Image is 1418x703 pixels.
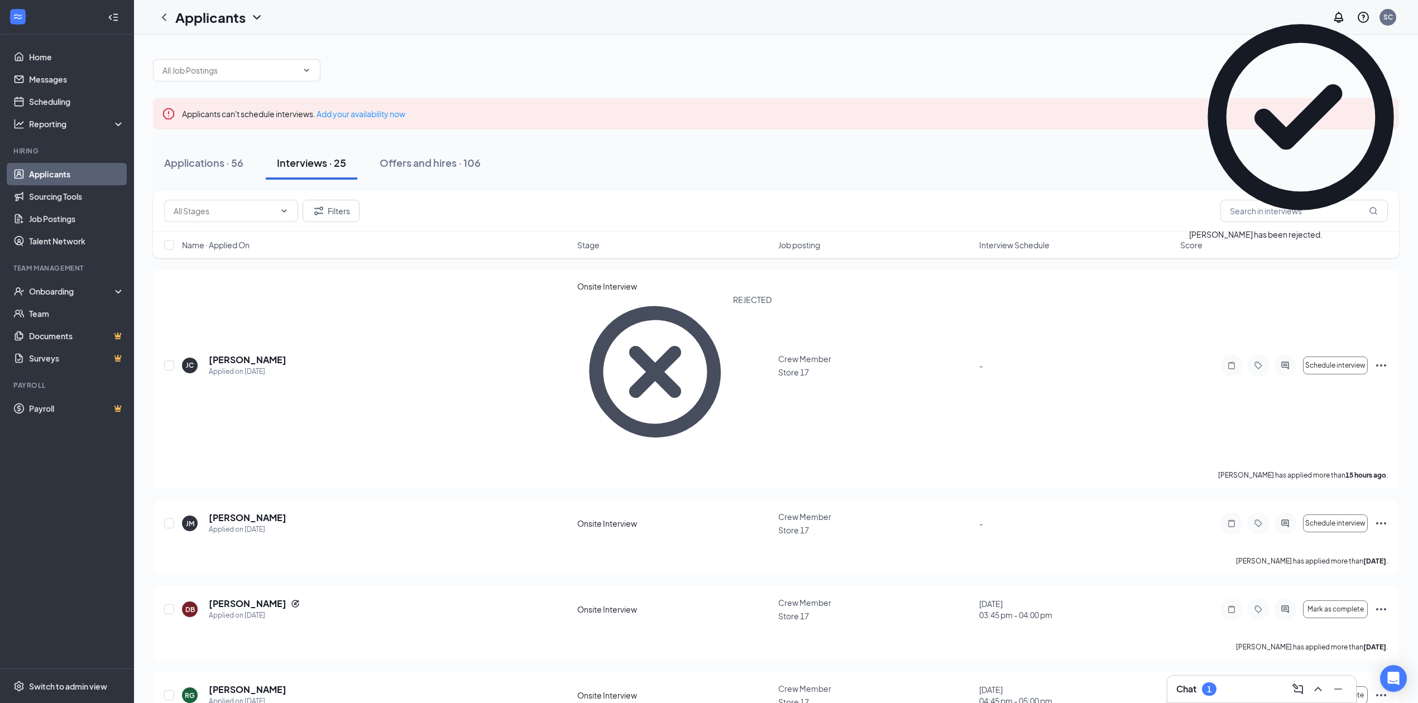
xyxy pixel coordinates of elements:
p: [PERSON_NAME] has applied more than . [1218,470,1388,480]
span: Name · Applied On [182,239,250,251]
div: Hiring [13,146,122,156]
div: Switch to admin view [29,681,107,692]
div: Onsite Interview [577,518,772,529]
div: Reporting [29,118,125,129]
a: Applicants [29,163,124,185]
svg: Note [1225,519,1238,528]
svg: Note [1225,361,1238,370]
div: Applied on [DATE] [209,366,286,377]
svg: Ellipses [1374,359,1388,372]
button: Filter Filters [303,200,360,222]
svg: WorkstreamLogo [12,11,23,22]
a: SurveysCrown [29,347,124,369]
h5: [PERSON_NAME] [209,354,286,366]
span: Mark as complete [1307,605,1364,613]
h5: [PERSON_NAME] [209,512,286,524]
div: Applied on [DATE] [209,524,286,535]
svg: UserCheck [13,286,25,297]
button: ComposeMessage [1289,680,1307,698]
span: - [979,360,983,370]
p: Store 17 [778,610,973,622]
button: Schedule interview [1303,357,1368,374]
h5: [PERSON_NAME] [209,598,286,610]
div: Offers and hires · 106 [380,156,481,170]
svg: Ellipses [1374,517,1388,530]
svg: ChevronDown [280,206,289,215]
button: Minimize [1329,680,1347,698]
div: 1 [1207,685,1211,694]
svg: Tag [1252,519,1265,528]
a: Team [29,302,124,325]
span: Applicants can't schedule interviews. [182,109,405,119]
h3: Chat [1176,683,1196,695]
svg: Ellipses [1374,603,1388,616]
div: Applied on [DATE] [209,610,300,621]
button: Schedule interview [1303,514,1368,532]
svg: ComposeMessage [1291,682,1305,696]
svg: Analysis [13,118,25,129]
svg: ChevronLeft [157,11,171,24]
a: Job Postings [29,208,124,230]
p: [PERSON_NAME] has applied more than . [1236,556,1388,566]
svg: ActiveChat [1278,605,1292,614]
p: Store 17 [778,524,973,536]
span: Stage [577,239,600,251]
input: All Job Postings [162,64,298,76]
a: Scheduling [29,90,124,113]
span: Schedule interview [1305,362,1366,369]
svg: Collapse [108,12,119,23]
svg: Note [1225,605,1238,614]
svg: Minimize [1331,682,1345,696]
svg: Error [162,107,175,121]
svg: ChevronDown [250,11,264,24]
a: Add your availability now [317,109,405,119]
a: Sourcing Tools [29,185,124,208]
div: [PERSON_NAME] has been rejected. [1189,229,1323,240]
svg: ChevronDown [302,66,311,75]
svg: Reapply [291,599,300,608]
svg: Tag [1252,605,1265,614]
b: 15 hours ago [1345,471,1386,479]
svg: Settings [13,681,25,692]
span: Crew Member [778,354,831,364]
h1: Applicants [175,8,246,27]
p: [PERSON_NAME] has applied more than . [1236,642,1388,652]
span: Schedule interview [1305,519,1366,527]
div: Onsite Interview [577,690,772,701]
div: Interviews · 25 [277,156,346,170]
button: ChevronUp [1309,680,1327,698]
div: Open Intercom Messenger [1380,665,1407,692]
svg: ActiveChat [1278,519,1292,528]
div: JM [186,519,194,528]
div: JC [186,360,194,370]
b: [DATE] [1363,557,1386,565]
input: All Stages [174,205,275,217]
a: Talent Network [29,230,124,252]
span: Job posting [778,239,820,251]
h5: [PERSON_NAME] [209,683,286,696]
svg: ActiveChat [1278,361,1292,370]
a: PayrollCrown [29,397,124,420]
a: Home [29,46,124,68]
span: Interview Schedule [979,239,1050,251]
div: REJECTED [733,294,772,450]
span: Crew Member [778,598,831,608]
a: Messages [29,68,124,90]
a: DocumentsCrown [29,325,124,347]
span: - [979,518,983,528]
svg: CheckmarkCircle [1189,6,1412,229]
div: Onsite Interview [577,281,772,292]
span: Crew Member [778,512,831,522]
div: RG [185,691,195,700]
svg: CrossCircle [577,294,733,450]
div: Onboarding [29,286,115,297]
b: [DATE] [1363,643,1386,651]
span: 03:45 pm - 04:00 pm [979,610,1052,620]
div: Applications · 56 [164,156,243,170]
button: Mark as complete [1303,600,1368,618]
svg: Tag [1252,361,1265,370]
span: Score [1180,239,1203,251]
span: Crew Member [778,683,831,694]
p: Store 17 [778,367,973,378]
